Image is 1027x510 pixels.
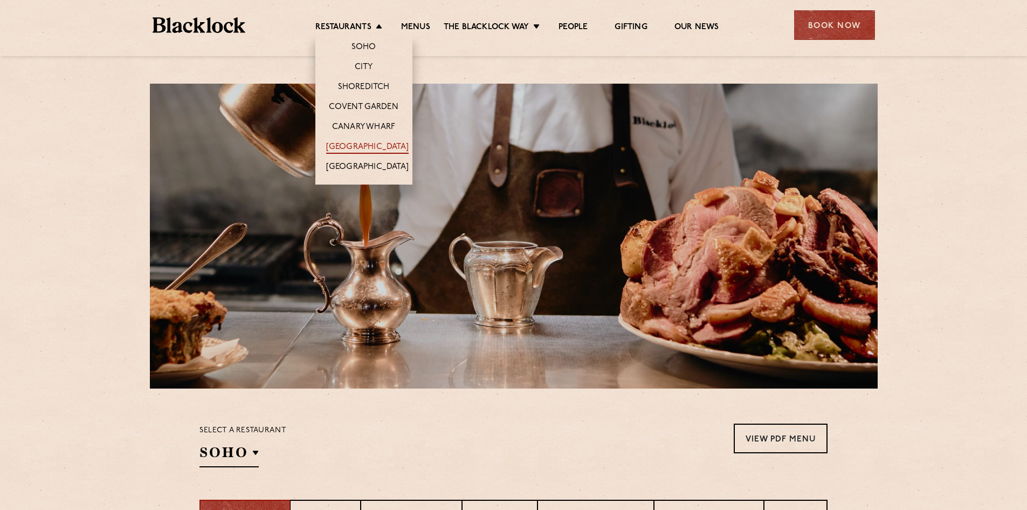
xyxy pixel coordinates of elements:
[315,22,371,34] a: Restaurants
[559,22,588,34] a: People
[674,22,719,34] a: Our News
[355,62,373,74] a: City
[338,82,390,94] a: Shoreditch
[332,122,395,134] a: Canary Wharf
[153,17,246,33] img: BL_Textured_Logo-footer-cropped.svg
[199,424,286,438] p: Select a restaurant
[199,443,259,467] h2: SOHO
[351,42,376,54] a: Soho
[326,142,409,154] a: [GEOGRAPHIC_DATA]
[326,162,409,174] a: [GEOGRAPHIC_DATA]
[329,102,398,114] a: Covent Garden
[794,10,875,40] div: Book Now
[615,22,647,34] a: Gifting
[734,424,828,453] a: View PDF Menu
[444,22,529,34] a: The Blacklock Way
[401,22,430,34] a: Menus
